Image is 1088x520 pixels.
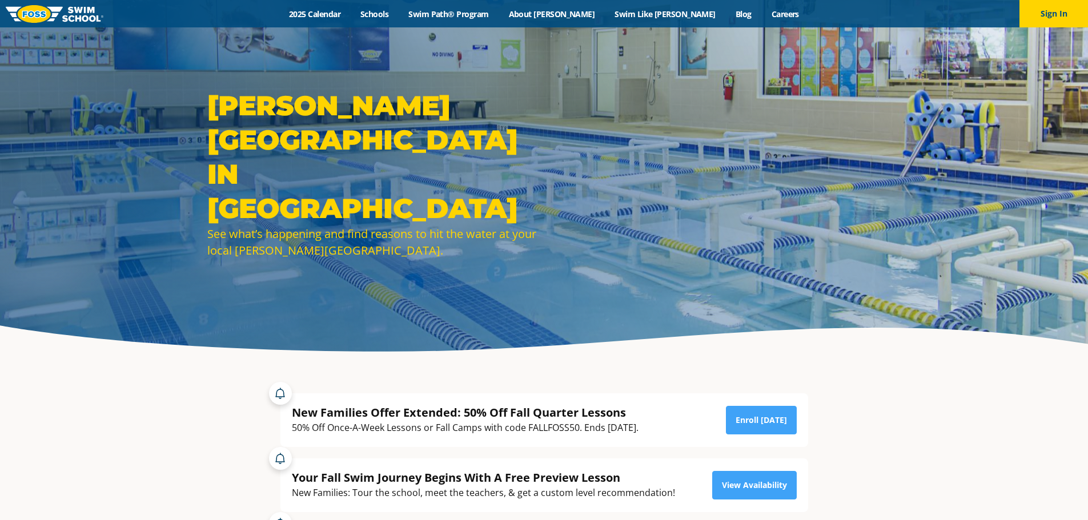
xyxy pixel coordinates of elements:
h1: [PERSON_NAME][GEOGRAPHIC_DATA] in [GEOGRAPHIC_DATA] [207,88,539,225]
a: Careers [761,9,809,19]
div: See what’s happening and find reasons to hit the water at your local [PERSON_NAME][GEOGRAPHIC_DATA]. [207,225,539,259]
img: FOSS Swim School Logo [6,5,103,23]
a: Schools [351,9,399,19]
div: New Families: Tour the school, meet the teachers, & get a custom level recommendation! [292,485,675,501]
a: Swim Like [PERSON_NAME] [605,9,726,19]
a: Swim Path® Program [399,9,499,19]
a: 2025 Calendar [279,9,351,19]
a: Enroll [DATE] [726,406,797,434]
div: Your Fall Swim Journey Begins With A Free Preview Lesson [292,470,675,485]
a: Blog [725,9,761,19]
div: New Families Offer Extended: 50% Off Fall Quarter Lessons [292,405,639,420]
div: 50% Off Once-A-Week Lessons or Fall Camps with code FALLFOSS50. Ends [DATE]. [292,420,639,436]
a: View Availability [712,471,797,499]
a: About [PERSON_NAME] [499,9,605,19]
